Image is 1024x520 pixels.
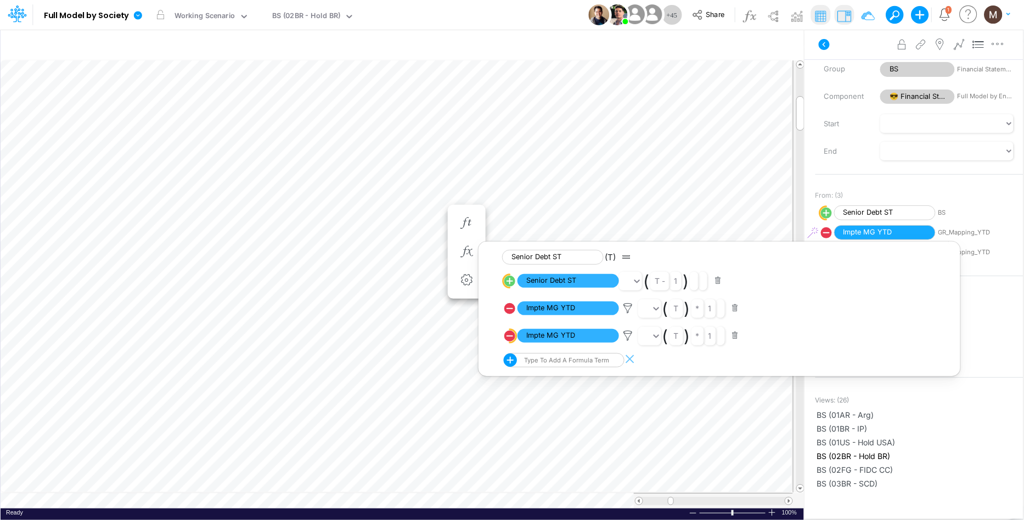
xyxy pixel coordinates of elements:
[607,4,628,25] img: User Image Icon
[834,225,936,240] span: Impte MG YTD
[517,329,619,343] span: Impte MG YTD
[817,409,1022,421] span: BS (01AR - Arg)
[706,10,725,18] span: Share
[687,7,732,24] button: Share
[175,10,235,23] div: Working Scenario
[655,276,665,286] div: t -
[684,299,690,318] span: )
[699,508,768,517] div: Zoom
[683,271,689,291] span: )
[817,437,1022,448] span: BS (01US - Hold USA)
[674,276,677,286] span: 1
[958,92,1014,101] span: Full Model by Entity
[816,60,872,79] label: Group
[6,508,23,517] div: In Ready mode
[708,304,712,313] span: 1
[948,7,950,12] div: 1 unread items
[640,2,665,27] img: User Image Icon
[502,328,517,344] svg: circle with outer border
[816,87,872,106] label: Component
[522,356,609,364] div: Type to add a formula term
[517,301,619,315] span: Impte MG YTD
[732,510,734,516] div: Zoom
[834,205,936,220] span: Senior Debt ST
[782,508,798,517] span: 100%
[815,191,843,200] span: From: (3)
[689,509,697,517] div: Zoom Out
[819,225,834,241] svg: circle with outer border
[502,273,517,289] svg: circle with outer border
[816,115,872,133] label: Start
[817,478,1022,489] span: BS (03BR - SCD)
[662,326,668,346] span: (
[622,2,647,27] img: User Image Icon
[958,65,1014,74] span: Financial Statements
[816,142,872,161] label: End
[880,90,955,104] span: 😎 Financial Statements
[517,274,619,288] span: Senior Debt ST
[502,301,517,316] svg: circle with outer border
[502,250,604,265] span: Senior Debt ST
[643,271,649,291] span: (
[817,464,1022,476] span: BS (02FG - FIDC CC)
[880,62,955,77] span: BS
[782,508,798,517] div: Zoom level
[708,331,712,340] span: 1
[662,299,668,318] span: (
[605,252,616,262] span: (T)
[588,4,609,25] img: User Image Icon
[938,8,951,21] a: Notifications
[10,35,565,57] input: Type a title here
[674,331,679,340] div: t
[44,11,129,21] b: Full Model by Society
[817,450,1022,462] span: BS (02BR - Hold BR)
[6,509,23,516] span: Ready
[684,326,690,346] span: )
[272,10,340,23] div: BS (02BR - Hold BR)
[768,508,777,517] div: Zoom In
[819,205,834,221] svg: circle with outer border
[667,12,678,19] span: + 45
[674,304,679,313] div: t
[817,423,1022,434] span: BS (01BR - IP)
[815,395,849,405] span: Views: ( 26 )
